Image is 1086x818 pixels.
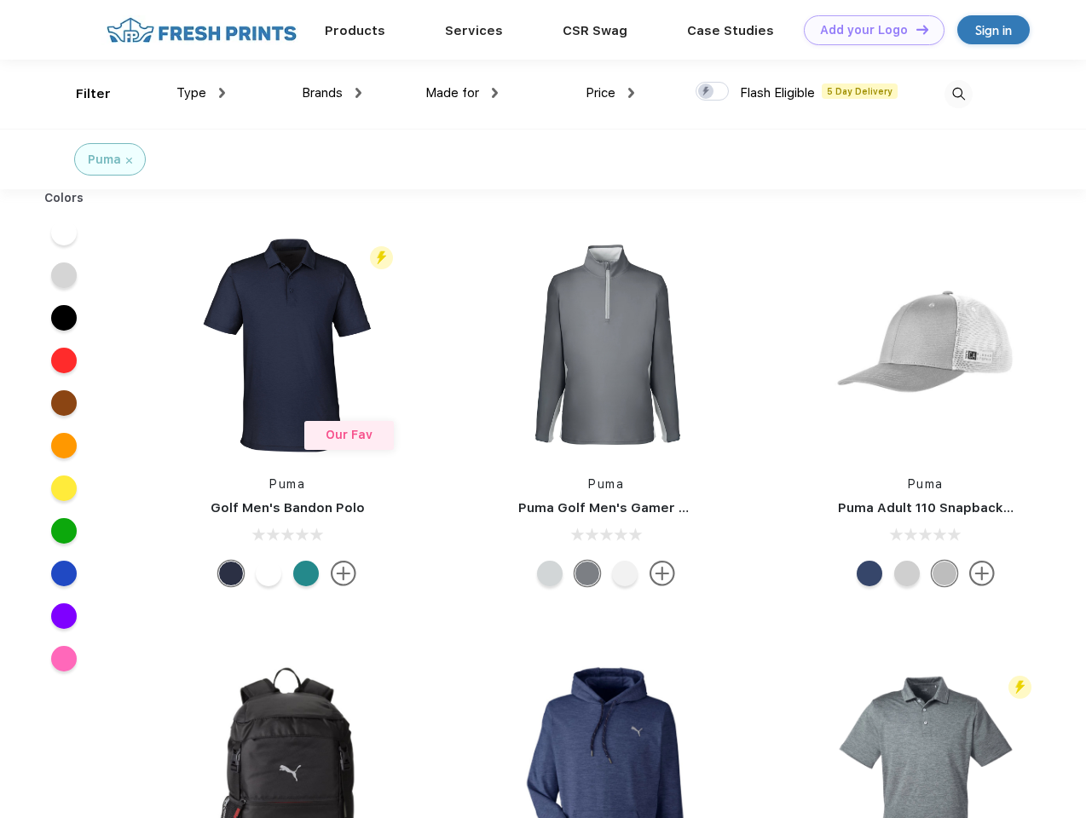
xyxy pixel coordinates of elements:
[326,428,373,441] span: Our Fav
[628,88,634,98] img: dropdown.png
[211,500,365,516] a: Golf Men's Bandon Polo
[822,84,898,99] span: 5 Day Delivery
[612,561,638,586] div: Bright White
[219,88,225,98] img: dropdown.png
[355,88,361,98] img: dropdown.png
[256,561,281,586] div: Bright White
[174,232,401,458] img: func=resize&h=266
[425,85,479,101] span: Made for
[492,88,498,98] img: dropdown.png
[740,85,815,101] span: Flash Eligible
[101,15,302,45] img: fo%20logo%202.webp
[812,232,1039,458] img: func=resize&h=266
[820,23,908,37] div: Add your Logo
[76,84,111,104] div: Filter
[586,85,615,101] span: Price
[957,15,1030,44] a: Sign in
[975,20,1012,40] div: Sign in
[518,500,788,516] a: Puma Golf Men's Gamer Golf Quarter-Zip
[176,85,206,101] span: Type
[218,561,244,586] div: Navy Blazer
[325,23,385,38] a: Products
[493,232,719,458] img: func=resize&h=266
[269,477,305,491] a: Puma
[575,561,600,586] div: Quiet Shade
[537,561,563,586] div: High Rise
[293,561,319,586] div: Green Lagoon
[916,25,928,34] img: DT
[563,23,627,38] a: CSR Swag
[969,561,995,586] img: more.svg
[126,158,132,164] img: filter_cancel.svg
[857,561,882,586] div: Peacoat with Qut Shd
[894,561,920,586] div: Quarry Brt Whit
[32,189,97,207] div: Colors
[302,85,343,101] span: Brands
[908,477,944,491] a: Puma
[650,561,675,586] img: more.svg
[1008,676,1031,699] img: flash_active_toggle.svg
[932,561,957,586] div: Quarry with Brt Whit
[370,246,393,269] img: flash_active_toggle.svg
[88,151,121,169] div: Puma
[588,477,624,491] a: Puma
[944,80,973,108] img: desktop_search.svg
[445,23,503,38] a: Services
[331,561,356,586] img: more.svg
